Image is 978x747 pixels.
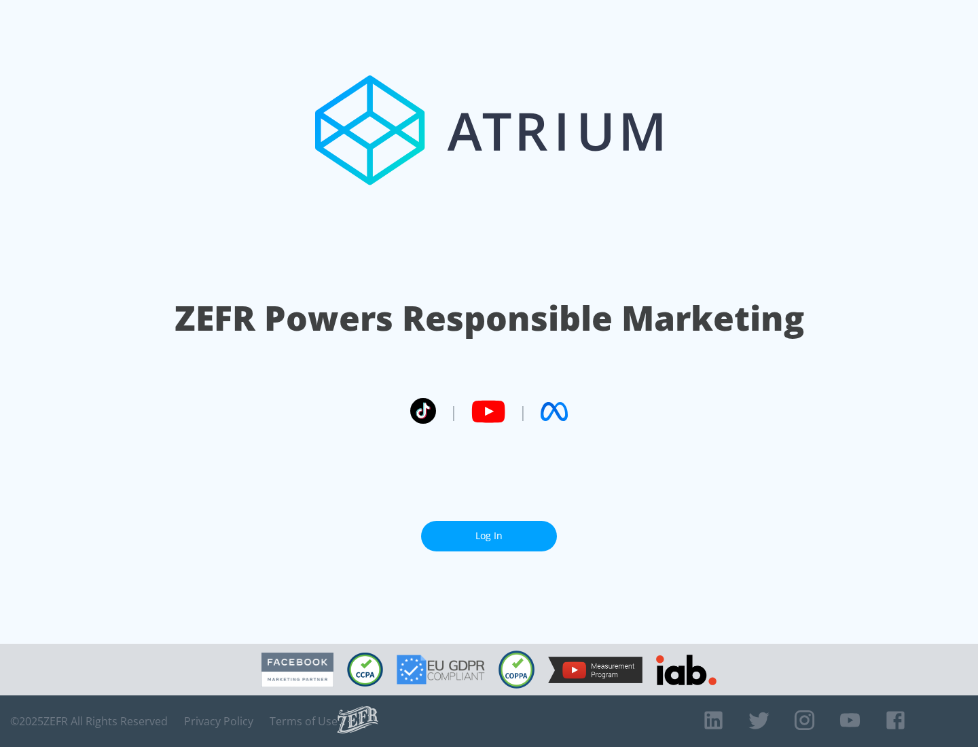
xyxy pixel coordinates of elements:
a: Privacy Policy [184,714,253,728]
img: GDPR Compliant [397,655,485,685]
h1: ZEFR Powers Responsible Marketing [175,295,804,342]
span: | [450,401,458,422]
img: CCPA Compliant [347,653,383,687]
a: Log In [421,521,557,551]
img: Facebook Marketing Partner [261,653,333,687]
span: © 2025 ZEFR All Rights Reserved [10,714,168,728]
img: YouTube Measurement Program [548,657,642,683]
img: COPPA Compliant [499,651,535,689]
span: | [519,401,527,422]
a: Terms of Use [270,714,338,728]
img: IAB [656,655,717,685]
